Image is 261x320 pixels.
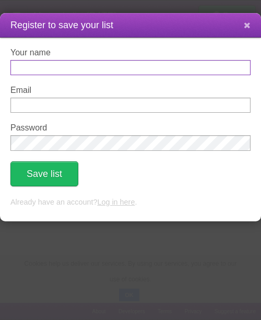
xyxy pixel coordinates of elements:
[10,18,251,32] h1: Register to save your list
[10,123,251,133] label: Password
[10,48,251,57] label: Your name
[10,161,78,186] button: Save list
[97,198,135,206] a: Log in here
[10,197,251,208] p: Already have an account? .
[10,86,251,95] label: Email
